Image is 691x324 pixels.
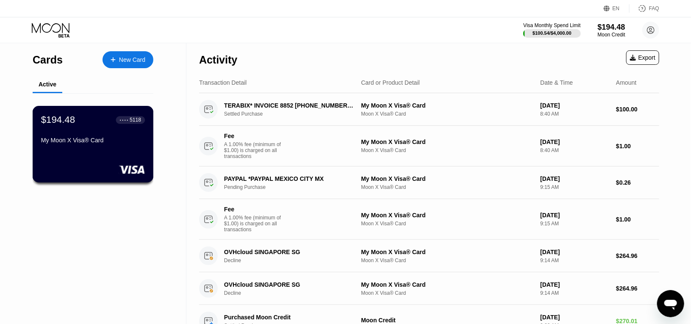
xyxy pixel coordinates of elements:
[119,56,145,64] div: New Card
[361,111,533,117] div: Moon X Visa® Card
[199,54,237,66] div: Activity
[39,81,56,88] div: Active
[361,249,533,255] div: My Moon X Visa® Card
[657,290,684,317] iframe: Nút để khởi chạy cửa sổ nhắn tin
[224,281,354,288] div: OVHcloud SINGAPORE SG
[361,138,533,145] div: My Moon X Visa® Card
[199,166,659,199] div: PAYPAL *PAYPAL MEXICO CITY MXPending PurchaseMy Moon X Visa® CardMoon X Visa® Card[DATE]9:15 AM$0.26
[199,93,659,126] div: TERABIX* INVOICE 8852 [PHONE_NUMBER] MYSettled PurchaseMy Moon X Visa® CardMoon X Visa® Card[DATE...
[361,184,533,190] div: Moon X Visa® Card
[533,30,572,36] div: $100.54 / $4,000.00
[626,50,659,65] div: Export
[630,4,659,13] div: FAQ
[613,6,620,11] div: EN
[224,111,364,117] div: Settled Purchase
[540,175,609,182] div: [DATE]
[540,102,609,109] div: [DATE]
[616,79,636,86] div: Amount
[616,216,659,223] div: $1.00
[33,106,153,182] div: $194.48● ● ● ●5118My Moon X Visa® Card
[41,137,145,144] div: My Moon X Visa® Card
[224,290,364,296] div: Decline
[598,23,625,32] div: $194.48
[361,281,533,288] div: My Moon X Visa® Card
[361,258,533,263] div: Moon X Visa® Card
[616,179,659,186] div: $0.26
[361,317,533,324] div: Moon Credit
[199,240,659,272] div: OVHcloud SINGAPORE SGDeclineMy Moon X Visa® CardMoon X Visa® Card[DATE]9:14 AM$264.96
[361,221,533,227] div: Moon X Visa® Card
[224,141,288,159] div: A 1.00% fee (minimum of $1.00) is charged on all transactions
[616,285,659,292] div: $264.96
[199,126,659,166] div: FeeA 1.00% fee (minimum of $1.00) is charged on all transactionsMy Moon X Visa® CardMoon X Visa® ...
[604,4,630,13] div: EN
[540,111,609,117] div: 8:40 AM
[540,212,609,219] div: [DATE]
[540,314,609,321] div: [DATE]
[540,138,609,145] div: [DATE]
[224,249,354,255] div: OVHcloud SINGAPORE SG
[540,249,609,255] div: [DATE]
[630,54,655,61] div: Export
[361,147,533,153] div: Moon X Visa® Card
[224,102,354,109] div: TERABIX* INVOICE 8852 [PHONE_NUMBER] MY
[361,79,420,86] div: Card or Product Detail
[224,314,354,321] div: Purchased Moon Credit
[616,252,659,259] div: $264.96
[540,290,609,296] div: 9:14 AM
[540,79,573,86] div: Date & Time
[523,22,580,28] div: Visa Monthly Spend Limit
[361,102,533,109] div: My Moon X Visa® Card
[103,51,153,68] div: New Card
[41,114,75,125] div: $194.48
[616,106,659,113] div: $100.00
[199,79,247,86] div: Transaction Detail
[199,272,659,305] div: OVHcloud SINGAPORE SGDeclineMy Moon X Visa® CardMoon X Visa® Card[DATE]9:14 AM$264.96
[540,147,609,153] div: 8:40 AM
[540,258,609,263] div: 9:14 AM
[540,184,609,190] div: 9:15 AM
[199,199,659,240] div: FeeA 1.00% fee (minimum of $1.00) is charged on all transactionsMy Moon X Visa® CardMoon X Visa® ...
[224,133,283,139] div: Fee
[33,54,63,66] div: Cards
[361,290,533,296] div: Moon X Visa® Card
[616,143,659,150] div: $1.00
[598,23,625,38] div: $194.48Moon Credit
[540,281,609,288] div: [DATE]
[130,117,141,123] div: 5118
[598,32,625,38] div: Moon Credit
[120,119,128,121] div: ● ● ● ●
[523,22,580,38] div: Visa Monthly Spend Limit$100.54/$4,000.00
[649,6,659,11] div: FAQ
[540,221,609,227] div: 9:15 AM
[224,184,364,190] div: Pending Purchase
[224,206,283,213] div: Fee
[361,212,533,219] div: My Moon X Visa® Card
[224,175,354,182] div: PAYPAL *PAYPAL MEXICO CITY MX
[224,215,288,233] div: A 1.00% fee (minimum of $1.00) is charged on all transactions
[361,175,533,182] div: My Moon X Visa® Card
[224,258,364,263] div: Decline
